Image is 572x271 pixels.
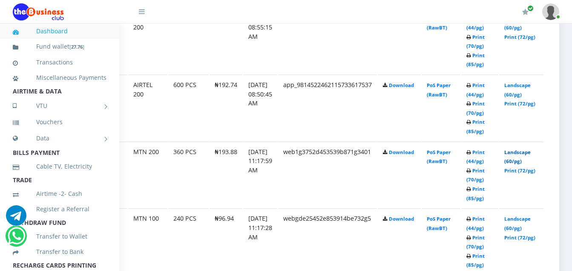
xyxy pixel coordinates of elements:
[527,5,534,12] span: Renew/Upgrade Subscription
[13,3,64,20] img: Logo
[210,8,242,74] td: ₦192.74
[243,75,277,141] td: [DATE] 08:50:45 AM
[504,34,535,40] a: Print (72/pg)
[13,52,106,72] a: Transactions
[13,227,106,246] a: Transfer to Wallet
[522,9,529,15] i: Renew/Upgrade Subscription
[278,75,377,141] td: app_9814522462115733617537
[13,242,106,262] a: Transfer to Bank
[389,216,414,222] a: Download
[8,232,25,246] a: Chat for support
[128,142,167,208] td: MTN 200
[504,216,531,231] a: Landscape (60/pg)
[504,149,531,165] a: Landscape (60/pg)
[13,95,106,117] a: VTU
[278,8,377,74] td: app_4228183425157613549537
[504,100,535,107] a: Print (72/pg)
[466,234,485,250] a: Print (70/pg)
[466,216,485,231] a: Print (44/pg)
[13,157,106,176] a: Cable TV, Electricity
[13,199,106,219] a: Register a Referral
[168,8,209,74] td: 600 PCS
[13,68,106,87] a: Miscellaneous Payments
[427,82,451,98] a: PoS Paper (RawBT)
[466,52,485,68] a: Print (85/pg)
[13,128,106,149] a: Data
[427,149,451,165] a: PoS Paper (RawBT)
[504,167,535,174] a: Print (72/pg)
[243,142,277,208] td: [DATE] 11:17:59 AM
[427,15,451,31] a: PoS Paper (RawBT)
[504,234,535,241] a: Print (72/pg)
[278,142,377,208] td: web1g3752d453539b871g3401
[168,75,209,141] td: 600 PCS
[210,75,242,141] td: ₦192.74
[504,15,531,31] a: Landscape (60/pg)
[466,167,485,183] a: Print (70/pg)
[128,75,167,141] td: AIRTEL 200
[427,216,451,231] a: PoS Paper (RawBT)
[13,184,106,204] a: Airtime -2- Cash
[210,142,242,208] td: ₦193.88
[466,100,485,116] a: Print (70/pg)
[128,8,167,74] td: AIRTEL 200
[13,37,106,57] a: Fund wallet[27.76]
[466,82,485,98] a: Print (44/pg)
[13,21,106,41] a: Dashboard
[13,112,106,132] a: Vouchers
[466,34,485,50] a: Print (70/pg)
[168,142,209,208] td: 360 PCS
[466,253,485,268] a: Print (85/pg)
[466,186,485,201] a: Print (85/pg)
[504,82,531,98] a: Landscape (60/pg)
[466,119,485,134] a: Print (85/pg)
[389,149,414,155] a: Download
[71,44,83,50] b: 27.76
[466,149,485,165] a: Print (44/pg)
[542,3,559,20] img: User
[69,44,84,50] small: [ ]
[6,212,26,226] a: Chat for support
[243,8,277,74] td: [DATE] 08:55:15 AM
[389,82,414,88] a: Download
[466,15,485,31] a: Print (44/pg)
